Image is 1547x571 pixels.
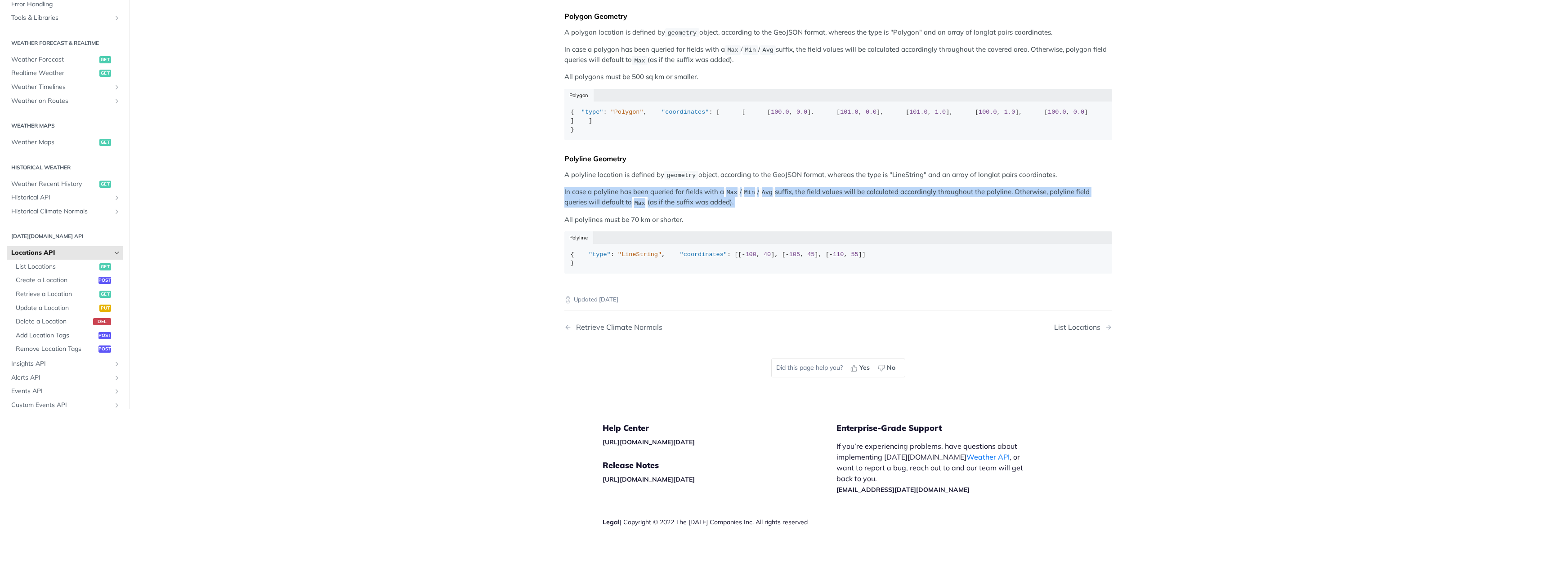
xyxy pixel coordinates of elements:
[564,187,1112,208] p: In case a polyline has been queried for fields with a / / suffix, the field values will be calcul...
[840,109,858,115] span: 101.0
[113,194,121,201] button: Show subpages for Historical API
[11,260,123,274] a: List Locationsget
[113,360,121,367] button: Show subpages for Insights API
[1048,109,1066,115] span: 100.0
[564,72,1112,82] p: All polygons must be 500 sq km or smaller.
[11,274,123,287] a: Create a Locationpost
[796,109,807,115] span: 0.0
[7,80,123,94] a: Weather TimelinesShow subpages for Weather Timelines
[909,109,928,115] span: 101.0
[7,53,123,66] a: Weather Forecastget
[7,122,123,130] h2: Weather Maps
[603,423,836,434] h5: Help Center
[1054,323,1105,332] div: List Locations
[98,332,111,339] span: post
[11,207,111,216] span: Historical Climate Normals
[634,199,645,206] span: Max
[786,251,789,258] span: -
[99,56,111,63] span: get
[589,251,611,258] span: "type"
[16,262,97,271] span: List Locations
[113,14,121,22] button: Show subpages for Tools & Libraries
[113,97,121,105] button: Show subpages for Weather on Routes
[11,359,111,368] span: Insights API
[726,189,737,196] span: Max
[99,70,111,77] span: get
[98,277,111,284] span: post
[603,460,836,471] h5: Release Notes
[866,109,876,115] span: 0.0
[7,205,123,218] a: Historical Climate NormalsShow subpages for Historical Climate Normals
[836,441,1033,495] p: If you’re experiencing problems, have questions about implementing [DATE][DOMAIN_NAME] , or want ...
[571,108,1106,134] div: { : , : [ [ [ , ], [ , ], [ , ], [ , ], [ , ] ] ] }
[603,518,836,527] div: | Copyright © 2022 The [DATE] Companies Inc. All rights reserved
[763,47,773,53] span: Avg
[99,305,111,312] span: put
[113,249,121,257] button: Hide subpages for Locations API
[807,251,814,258] span: 45
[11,97,111,106] span: Weather on Routes
[847,361,875,375] button: Yes, this page helped me
[564,44,1112,66] p: In case a polygon has been queried for fields with a / / suffix, the field values will be calcula...
[966,452,1010,461] a: Weather API
[113,208,121,215] button: Show subpages for Historical Climate Normals
[7,177,123,191] a: Weather Recent Historyget
[836,486,970,494] a: [EMAIL_ADDRESS][DATE][DOMAIN_NAME]
[11,69,97,78] span: Realtime Weather
[7,371,123,385] a: Alerts APIShow subpages for Alerts API
[11,55,97,64] span: Weather Forecast
[99,181,111,188] span: get
[1073,109,1084,115] span: 0.0
[7,246,123,260] a: Locations APIHide subpages for Locations API
[744,189,755,196] span: Min
[99,291,111,298] span: get
[7,232,123,240] h2: [DATE][DOMAIN_NAME] API
[603,475,695,483] a: [URL][DOMAIN_NAME][DATE]
[11,301,123,315] a: Update a Locationput
[564,154,1112,163] div: Polyline Geometry
[727,47,738,53] span: Max
[11,193,111,202] span: Historical API
[7,164,123,172] h2: Historical Weather
[1054,323,1112,332] a: Next Page: List Locations
[742,251,745,258] span: -
[564,314,1112,341] nav: Pagination Controls
[7,11,123,25] a: Tools & LibrariesShow subpages for Tools & Libraries
[572,323,662,332] div: Retrieve Climate Normals
[603,518,620,526] a: Legal
[11,83,111,92] span: Weather Timelines
[666,172,696,179] span: geometry
[99,263,111,270] span: get
[935,109,946,115] span: 1.0
[603,438,695,446] a: [URL][DOMAIN_NAME][DATE]
[113,374,121,381] button: Show subpages for Alerts API
[564,323,799,332] a: Previous Page: Retrieve Climate Normals
[833,251,844,258] span: 110
[634,57,645,64] span: Max
[16,304,97,313] span: Update a Location
[113,84,121,91] button: Show subpages for Weather Timelines
[11,13,111,22] span: Tools & Libraries
[836,423,1047,434] h5: Enterprise-Grade Support
[113,402,121,409] button: Show subpages for Custom Events API
[11,138,97,147] span: Weather Maps
[581,109,604,115] span: "type"
[16,317,91,326] span: Delete a Location
[98,345,111,353] span: post
[11,315,123,328] a: Delete a Locationdel
[564,12,1112,21] div: Polygon Geometry
[7,39,123,47] h2: Weather Forecast & realtime
[16,276,96,285] span: Create a Location
[618,251,662,258] span: "LineString"
[11,342,123,356] a: Remove Location Tagspost
[851,251,858,258] span: 55
[859,363,870,372] span: Yes
[745,47,756,53] span: Min
[564,295,1112,304] p: Updated [DATE]
[7,191,123,204] a: Historical APIShow subpages for Historical API
[887,363,895,372] span: No
[99,139,111,146] span: get
[771,109,789,115] span: 100.0
[7,357,123,371] a: Insights APIShow subpages for Insights API
[11,288,123,301] a: Retrieve a Locationget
